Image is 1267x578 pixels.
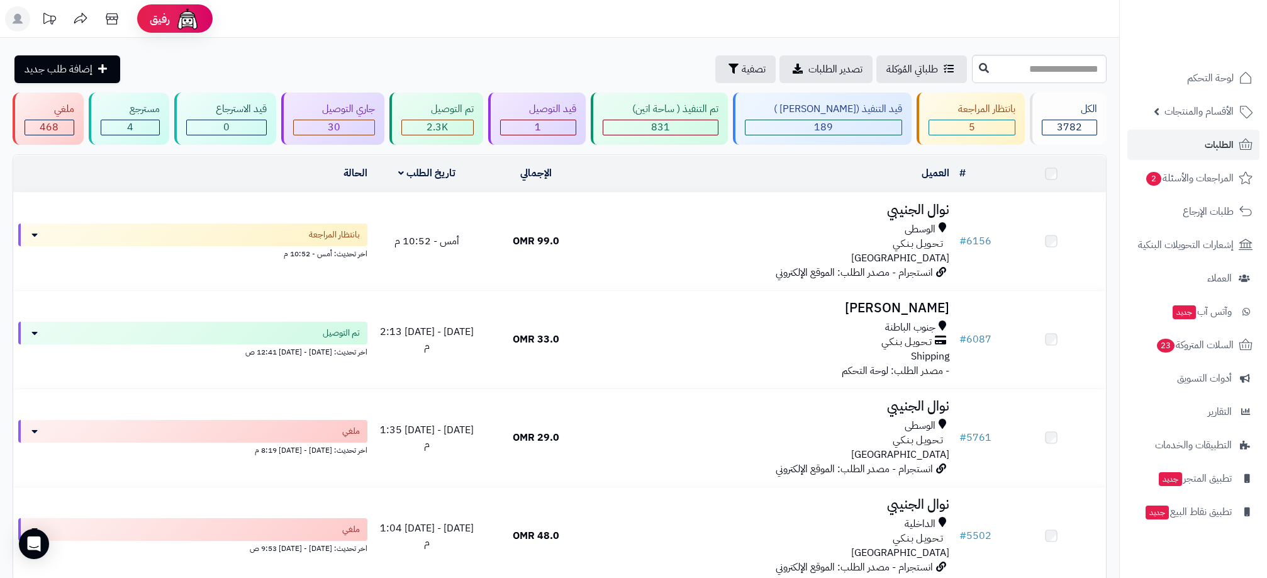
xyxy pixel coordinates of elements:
span: جنوب الباطنة [885,320,935,335]
a: العملاء [1127,263,1259,293]
span: ملغي [342,523,360,536]
span: انستجرام - مصدر الطلب: الموقع الإلكتروني [776,265,933,280]
img: ai-face.png [175,6,200,31]
a: تطبيق نقاط البيعجديد [1127,497,1259,527]
a: ملغي 468 [10,93,86,145]
span: وآتس آب [1171,303,1232,320]
span: إضافة طلب جديد [25,62,92,77]
span: [DATE] - [DATE] 1:35 م [380,422,474,452]
a: تصدير الطلبات [779,55,873,83]
a: الكل3782 [1027,93,1110,145]
a: التطبيقات والخدمات [1127,430,1259,460]
a: وآتس آبجديد [1127,297,1259,327]
span: جديد [1146,506,1169,519]
span: 3782 [1057,120,1082,135]
a: جاري التوصيل 30 [279,93,388,145]
span: انستجرام - مصدر الطلب: الموقع الإلكتروني [776,462,933,477]
span: تـحـويـل بـنـكـي [893,237,943,251]
span: [DATE] - [DATE] 2:13 م [380,324,474,354]
a: مسترجع 4 [86,93,172,145]
h3: نوال الجنيبي [596,399,949,414]
a: طلبات الإرجاع [1127,196,1259,227]
span: 831 [651,120,670,135]
span: السلات المتروكة [1156,336,1234,354]
span: تـحـويـل بـنـكـي [893,433,943,448]
a: تاريخ الطلب [398,166,455,181]
span: تـحـويـل بـنـكـي [881,335,932,349]
a: #6087 [959,332,991,347]
span: طلبات الإرجاع [1183,203,1234,220]
a: إضافة طلب جديد [14,55,120,83]
span: [DATE] - [DATE] 1:04 م [380,521,474,550]
span: 2 [1146,172,1161,186]
a: طلباتي المُوكلة [876,55,967,83]
span: الأقسام والمنتجات [1164,103,1234,120]
span: [GEOGRAPHIC_DATA] [851,251,949,266]
div: قيد التوصيل [500,102,577,116]
a: # [959,166,966,181]
div: 831 [603,120,718,135]
div: تم التوصيل [401,102,474,116]
a: قيد التوصيل 1 [486,93,589,145]
span: 33.0 OMR [513,332,559,347]
span: 0 [223,120,230,135]
span: العملاء [1207,269,1232,287]
span: 5 [969,120,975,135]
a: لوحة التحكم [1127,63,1259,93]
span: تـحـويـل بـنـكـي [893,531,943,546]
div: اخر تحديث: [DATE] - [DATE] 9:53 ص [18,541,367,554]
span: 99.0 OMR [513,234,559,249]
span: ملغي [342,425,360,438]
div: بانتظار المراجعة [929,102,1015,116]
h3: نوال الجنيبي [596,203,949,217]
span: الوسطى [905,222,935,237]
span: 1 [535,120,541,135]
div: اخر تحديث: [DATE] - [DATE] 8:19 م [18,443,367,456]
span: [GEOGRAPHIC_DATA] [851,447,949,462]
span: انستجرام - مصدر الطلب: الموقع الإلكتروني [776,560,933,575]
div: تم التنفيذ ( ساحة اتين) [603,102,718,116]
h3: نوال الجنيبي [596,497,949,512]
span: أمس - 10:52 م [394,234,459,249]
a: المراجعات والأسئلة2 [1127,163,1259,193]
div: 30 [294,120,375,135]
a: الطلبات [1127,130,1259,160]
span: 468 [40,120,59,135]
a: تطبيق المتجرجديد [1127,463,1259,494]
h3: [PERSON_NAME] [596,301,949,315]
span: Shipping [911,349,949,364]
div: Open Intercom Messenger [19,529,49,559]
a: العميل [922,166,949,181]
span: طلباتي المُوكلة [886,62,938,77]
span: 30 [328,120,340,135]
span: التطبيقات والخدمات [1155,436,1232,454]
a: تم التنفيذ ( ساحة اتين) 831 [588,93,730,145]
span: # [959,332,966,347]
div: قيد الاسترجاع [186,102,267,116]
span: تطبيق نقاط البيع [1144,503,1232,521]
img: logo-2.png [1181,33,1255,60]
div: اخر تحديث: أمس - 10:52 م [18,246,367,259]
span: 29.0 OMR [513,430,559,445]
a: قيد الاسترجاع 0 [172,93,279,145]
span: تصفية [742,62,766,77]
div: 2254 [402,120,473,135]
a: #5502 [959,528,991,543]
div: 189 [745,120,902,135]
a: إشعارات التحويلات البنكية [1127,230,1259,260]
span: تم التوصيل [323,327,360,339]
a: تم التوصيل 2.3K [387,93,486,145]
span: جديد [1173,305,1196,319]
span: رفيق [150,11,170,26]
div: 5 [929,120,1015,135]
span: التقارير [1208,403,1232,421]
a: بانتظار المراجعة 5 [914,93,1027,145]
a: #6156 [959,234,991,249]
span: 48.0 OMR [513,528,559,543]
div: الكل [1042,102,1098,116]
span: لوحة التحكم [1187,69,1234,87]
a: السلات المتروكة23 [1127,330,1259,360]
button: تصفية [715,55,776,83]
span: أدوات التسويق [1177,370,1232,387]
span: الطلبات [1205,136,1234,154]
